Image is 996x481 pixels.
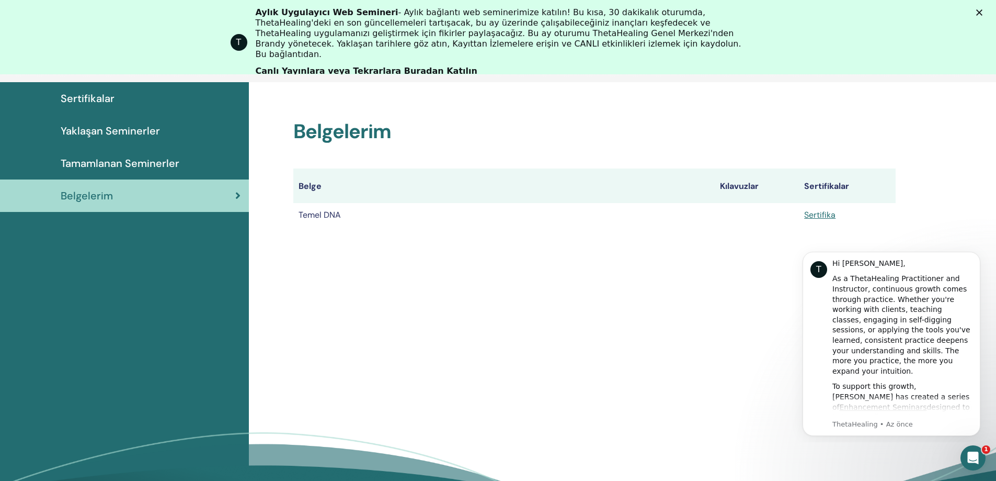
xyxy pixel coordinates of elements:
[256,66,477,77] a: Canlı Yayınlara veya Tekrarlara Buradan Katılın
[53,161,140,169] a: Enhancement Seminars
[256,66,477,76] font: Canlı Yayınlara veya Tekrarlara Buradan Katılın
[960,445,986,471] iframe: Intercom canlı sohbet
[61,156,179,170] font: Tamamlanan Seminerler
[984,446,988,453] font: 1
[45,177,186,187] p: Message from ThetaHealing, sent Az önce
[299,181,322,192] font: Belge
[231,34,247,51] div: ThetaHealing için profil resmi
[61,189,113,203] font: Belgelerim
[61,92,115,105] font: Sertifikalar
[61,124,160,138] font: Yaklaşan Seminerler
[293,118,391,144] font: Belgelerim
[299,209,341,220] font: Temel DNA
[256,7,398,17] font: Aylık Uygulayıcı Web Semineri
[976,9,987,16] div: Kapat
[804,209,835,220] a: Sertifika
[787,242,996,442] iframe: Intercom bildirimleri mesajı
[720,181,759,192] font: Kılavuzlar
[256,7,741,59] font: - Aylık bağlantı web seminerimize katılın! Bu kısa, 30 dakikalık oturumda, ThetaHealing'deki en s...
[236,37,242,47] font: T
[804,181,849,192] font: Sertifikalar
[45,139,186,252] div: To support this growth, [PERSON_NAME] has created a series of designed to help you refine your kn...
